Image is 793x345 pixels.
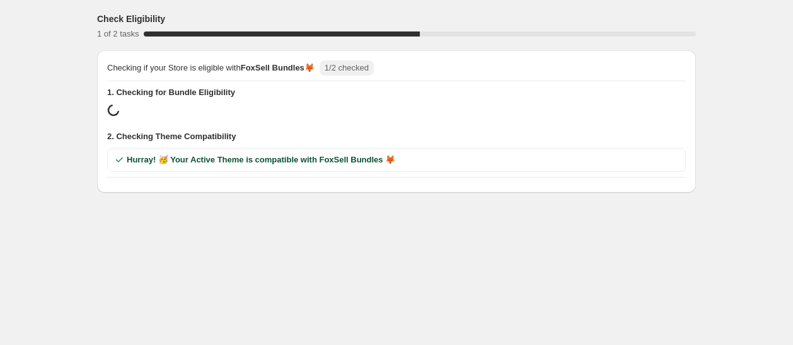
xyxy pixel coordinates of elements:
span: 1. Checking for Bundle Eligibility [107,86,686,99]
span: 1/2 checked [325,63,369,72]
span: 1 of 2 tasks [97,29,139,38]
span: Hurray! 🥳 Your Active Theme is compatible with FoxSell Bundles 🦊 [127,154,395,166]
span: 2. Checking Theme Compatibility [107,130,686,143]
h3: Check Eligibility [97,13,165,25]
span: FoxSell Bundles [241,63,304,72]
span: Checking if your Store is eligible with 🦊 [107,62,315,74]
